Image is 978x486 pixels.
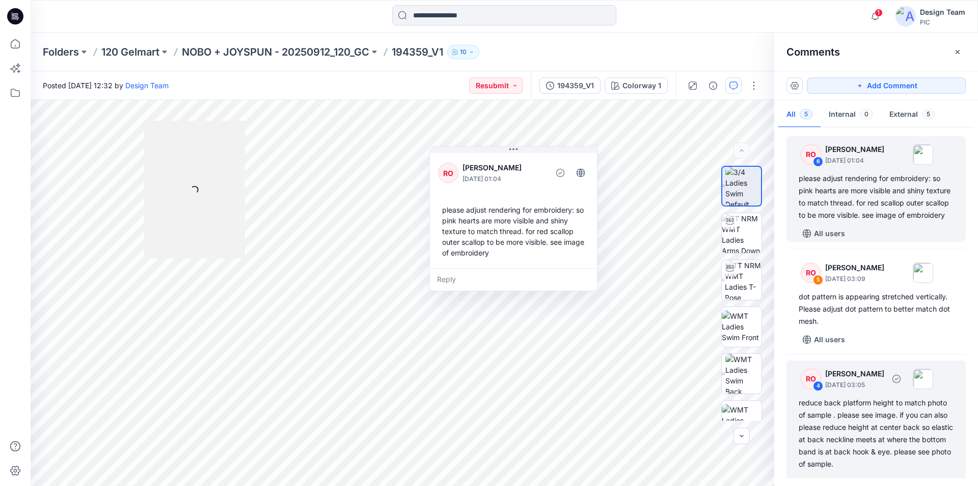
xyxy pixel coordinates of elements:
[813,381,823,391] div: 4
[800,109,812,119] span: 5
[825,274,884,284] p: [DATE] 03:09
[447,45,479,59] button: 10
[722,213,762,253] img: TT NRM WMT Ladies Arms Down
[460,46,467,58] p: 10
[825,368,884,380] p: [PERSON_NAME]
[392,45,443,59] p: 194359_V1
[722,311,762,343] img: WMT Ladies Swim Front
[875,9,883,17] span: 1
[622,80,661,91] div: Colorway 1
[799,172,954,221] div: please adjust rendering for embroidery: so pink hearts are more visible and shiny texture to matc...
[922,109,935,119] span: 5
[722,404,762,437] img: WMT Ladies Swim Left
[920,18,965,26] div: PIC
[705,78,721,94] button: Details
[825,262,884,274] p: [PERSON_NAME]
[438,163,458,183] div: RO
[825,143,884,156] p: [PERSON_NAME]
[101,45,159,59] a: 120 Gelmart
[821,102,881,128] button: Internal
[125,81,169,90] a: Design Team
[605,78,668,94] button: Colorway 1
[801,144,821,165] div: RO
[557,80,594,91] div: 194359_V1
[920,6,965,18] div: Design Team
[801,263,821,283] div: RO
[778,102,821,128] button: All
[799,331,849,348] button: All users
[813,157,823,167] div: 6
[814,227,845,240] p: All users
[799,397,954,470] div: reduce back platform height to match photo of sample . please see image. if you can also please r...
[539,78,601,94] button: 194359_V1
[801,369,821,389] div: RO
[799,291,954,327] div: dot pattern is appearing stretched vertically. Please adjust dot pattern to better match dot mesh.
[725,167,761,206] img: 3/4 Ladies Swim Default
[825,156,884,166] p: [DATE] 01:04
[463,174,546,184] p: [DATE] 01:04
[807,78,966,94] button: Add Comment
[881,102,943,128] button: External
[182,45,369,59] a: NOBO + JOYSPUN - 20250912_120_GC
[814,334,845,346] p: All users
[463,162,546,174] p: [PERSON_NAME]
[813,275,823,285] div: 5
[43,80,169,91] span: Posted [DATE] 12:32 by
[895,6,916,27] img: avatar
[786,46,840,58] h2: Comments
[799,225,849,242] button: All users
[725,260,762,300] img: TT NRM WMT Ladies T-Pose
[825,380,884,390] p: [DATE] 03:05
[860,109,873,119] span: 0
[43,45,79,59] a: Folders
[438,200,589,262] div: please adjust rendering for embroidery: so pink hearts are more visible and shiny texture to matc...
[430,268,597,291] div: Reply
[725,354,762,394] img: WMT Ladies Swim Back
